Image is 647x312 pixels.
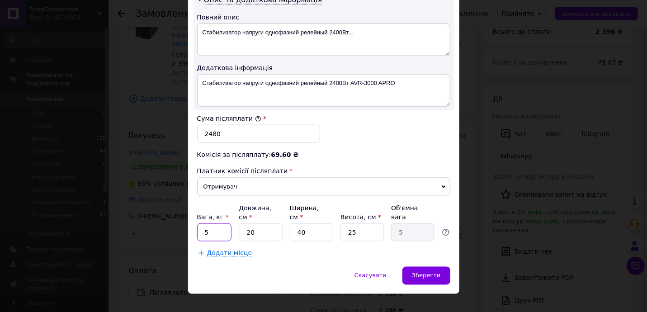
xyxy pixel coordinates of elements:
div: Додаткова інформація [197,63,450,72]
textarea: Стабилизатор напруги однофазний релейный 2400Вт... [197,24,450,56]
div: Комісія за післяплату: [197,150,450,159]
textarea: Стабилизатор напруги однофазний релейный 2400Вт AVR-3000 APRO [197,74,450,107]
div: Повний опис [197,13,450,22]
span: Скасувати [354,272,387,279]
span: Зберегти [412,272,440,279]
label: Висота, см [340,213,381,221]
label: Вага, кг [197,213,229,221]
span: Платник комісії післяплати [197,167,288,175]
label: Довжина, см [239,204,271,221]
span: 69.60 ₴ [271,151,298,158]
div: Об'ємна вага [391,203,434,222]
label: Сума післяплати [197,115,261,122]
span: Отримувач [197,177,450,196]
span: Додати місце [207,250,252,257]
label: Ширина, см [290,204,319,221]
